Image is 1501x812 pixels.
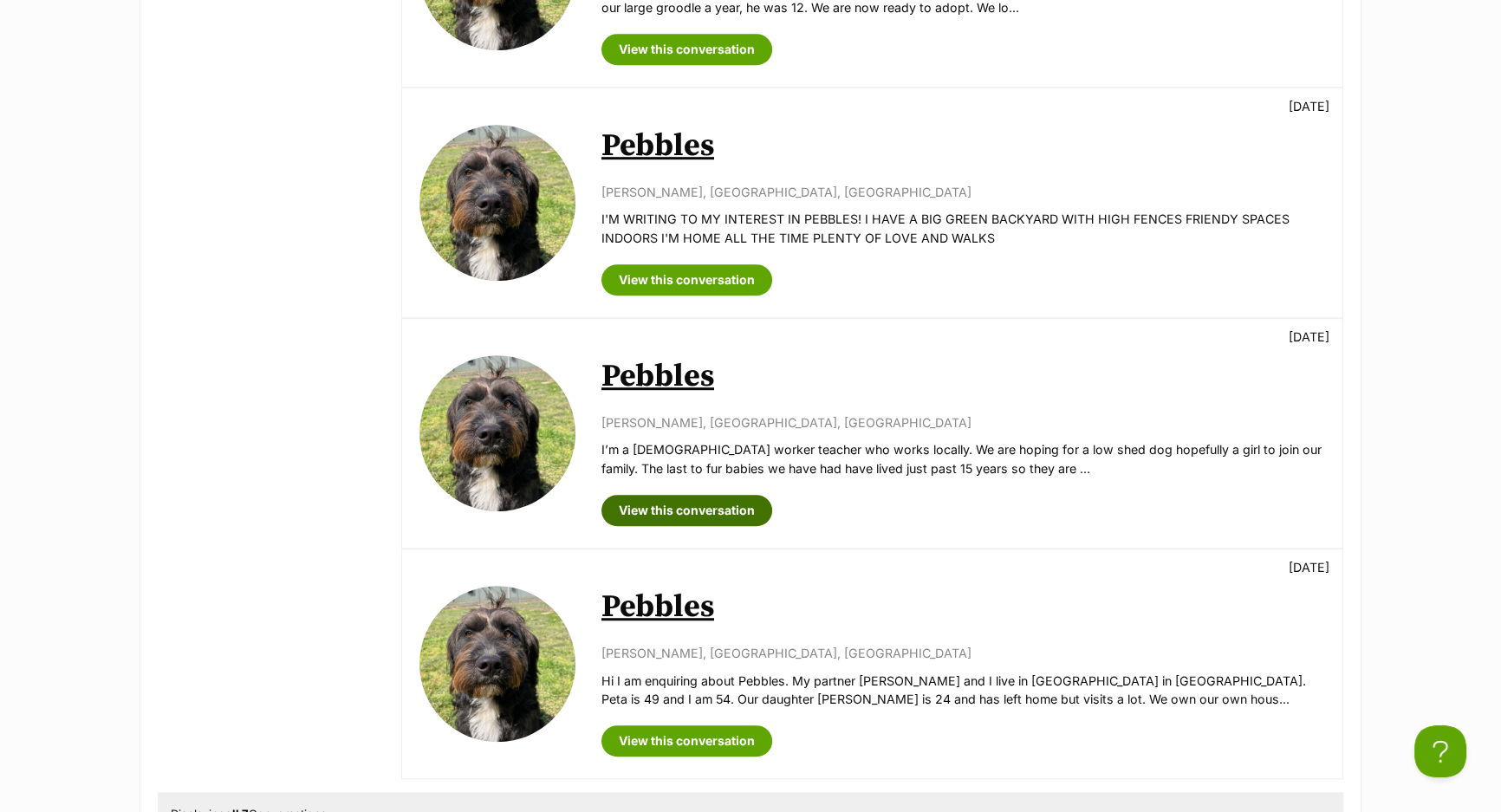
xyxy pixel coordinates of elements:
[419,586,575,742] img: Pebbles
[601,413,1325,432] p: [PERSON_NAME], [GEOGRAPHIC_DATA], [GEOGRAPHIC_DATA]
[601,440,1325,477] p: I’m a [DEMOGRAPHIC_DATA] worker teacher who works locally. We are hoping for a low shed dog hopef...
[601,588,714,627] a: Pebbles
[419,125,575,281] img: Pebbles
[601,357,714,396] a: Pebbles
[601,495,772,526] a: View this conversation
[601,725,772,757] a: View this conversation
[601,127,714,166] a: Pebbles
[601,34,772,65] a: View this conversation
[601,210,1325,247] p: I'M WRITING TO MY INTEREST IN PEBBLES! I HAVE A BIG GREEN BACKYARD WITH HIGH FENCES FRIENDY SPACE...
[1289,328,1329,346] p: [DATE]
[601,672,1325,709] p: Hi I am enquiring about Pebbles. My partner [PERSON_NAME] and I live in [GEOGRAPHIC_DATA] in [GEO...
[419,355,575,511] img: Pebbles
[601,644,1325,662] p: [PERSON_NAME], [GEOGRAPHIC_DATA], [GEOGRAPHIC_DATA]
[1414,725,1466,777] iframe: Help Scout Beacon - Open
[601,183,1325,201] p: [PERSON_NAME], [GEOGRAPHIC_DATA], [GEOGRAPHIC_DATA]
[601,264,772,296] a: View this conversation
[1289,97,1329,115] p: [DATE]
[1289,558,1329,576] p: [DATE]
